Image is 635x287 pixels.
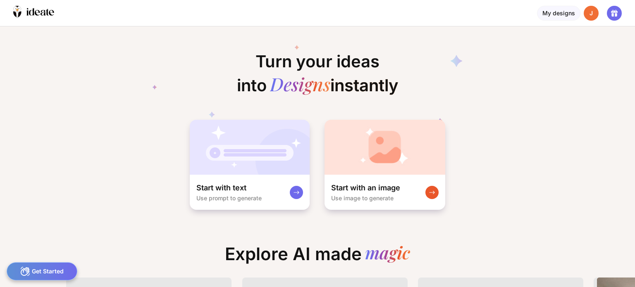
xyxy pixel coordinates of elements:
[331,194,394,202] div: Use image to generate
[365,244,410,264] div: magic
[537,6,580,21] div: My designs
[196,183,246,193] div: Start with text
[584,6,599,21] div: J
[331,183,400,193] div: Start with an image
[7,262,77,280] div: Get Started
[190,120,310,175] img: startWithTextCardBg.jpg
[196,194,262,202] div: Use prompt to generate
[218,244,417,271] div: Explore AI made
[325,120,445,175] img: startWithImageCardBg.jpg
